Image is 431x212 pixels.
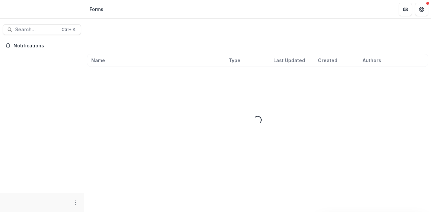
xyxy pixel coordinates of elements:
nav: breadcrumb [87,4,106,14]
button: Search... [3,24,81,35]
button: Notifications [3,40,81,51]
button: Partners [399,3,412,16]
span: Notifications [13,43,78,49]
span: Search... [15,27,58,33]
button: Get Help [415,3,428,16]
span: Last Updated [273,57,305,64]
span: Type [229,57,240,64]
span: Name [91,57,105,64]
div: Forms [90,6,103,13]
button: More [72,199,80,207]
span: Created [318,57,337,64]
span: Authors [363,57,381,64]
div: Ctrl + K [60,26,77,33]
